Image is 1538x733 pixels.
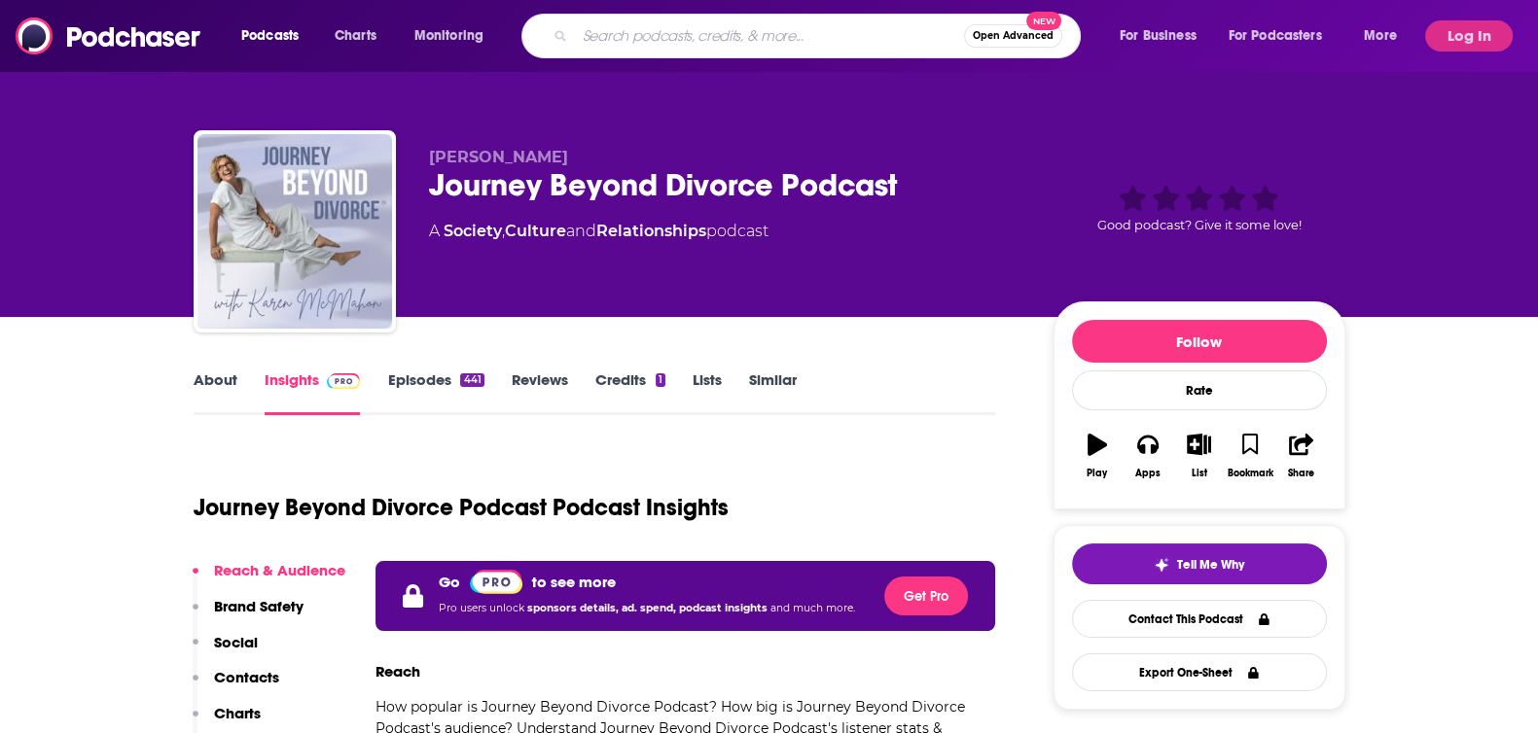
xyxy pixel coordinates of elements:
p: Contacts [214,668,279,686]
a: Credits1 [595,370,665,415]
button: open menu [1106,20,1221,52]
p: Reach & Audience [214,561,345,579]
span: , [502,222,505,240]
button: open menu [1350,20,1421,52]
button: Open AdvancedNew [964,24,1062,48]
button: Bookmark [1225,421,1275,491]
div: A podcast [429,220,769,243]
a: Contact This Podcast [1072,600,1327,638]
span: For Podcasters [1229,22,1322,50]
img: Podchaser - Follow, Share and Rate Podcasts [16,17,202,54]
div: 1 [656,373,665,387]
span: Tell Me Why [1177,557,1244,573]
div: Apps [1135,468,1161,479]
div: 441 [460,373,483,387]
h3: Reach [376,662,420,681]
button: open menu [401,20,509,52]
span: Podcasts [241,22,299,50]
span: Monitoring [414,22,483,50]
span: [PERSON_NAME] [429,148,568,166]
div: Bookmark [1227,468,1272,479]
span: Good podcast? Give it some love! [1097,218,1302,232]
button: tell me why sparkleTell Me Why [1072,543,1327,584]
a: Episodes441 [387,370,483,415]
a: Society [444,222,502,240]
button: Follow [1072,320,1327,363]
p: Pro users unlock and much more. [439,594,855,623]
h1: Journey Beyond Divorce Podcast Podcast Insights [194,493,729,522]
div: Share [1288,468,1314,479]
span: Charts [335,22,376,50]
img: tell me why sparkle [1154,557,1169,573]
span: Open Advanced [973,31,1054,41]
input: Search podcasts, credits, & more... [575,20,964,52]
p: to see more [532,573,616,591]
button: open menu [228,20,324,52]
button: Social [193,633,258,669]
span: New [1026,12,1061,30]
img: Podchaser Pro [470,570,523,594]
a: Culture [505,222,566,240]
span: For Business [1120,22,1197,50]
button: Apps [1123,421,1173,491]
button: Brand Safety [193,597,304,633]
p: Brand Safety [214,597,304,615]
a: Charts [322,20,388,52]
button: Get Pro [884,576,968,615]
span: sponsors details, ad. spend, podcast insights [527,602,770,614]
img: Podchaser Pro [327,373,361,389]
div: Good podcast? Give it some love! [1054,148,1345,268]
a: Lists [693,370,722,415]
div: Rate [1072,370,1327,410]
a: Similar [749,370,797,415]
p: Charts [214,704,261,722]
button: Play [1072,421,1123,491]
p: Social [214,633,258,651]
button: Share [1275,421,1326,491]
button: Log In [1425,20,1513,52]
a: About [194,370,237,415]
img: Journey Beyond Divorce Podcast [197,134,392,329]
button: List [1173,421,1224,491]
a: InsightsPodchaser Pro [265,370,361,415]
span: and [566,222,596,240]
div: List [1192,468,1207,479]
button: Export One-Sheet [1072,653,1327,691]
a: Relationships [596,222,706,240]
button: Reach & Audience [193,561,345,597]
a: Reviews [512,370,568,415]
p: Go [439,573,460,591]
button: Contacts [193,668,279,704]
a: Pro website [470,569,523,594]
div: Play [1087,468,1107,479]
div: Search podcasts, credits, & more... [540,14,1099,58]
span: More [1364,22,1397,50]
button: open menu [1216,20,1350,52]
